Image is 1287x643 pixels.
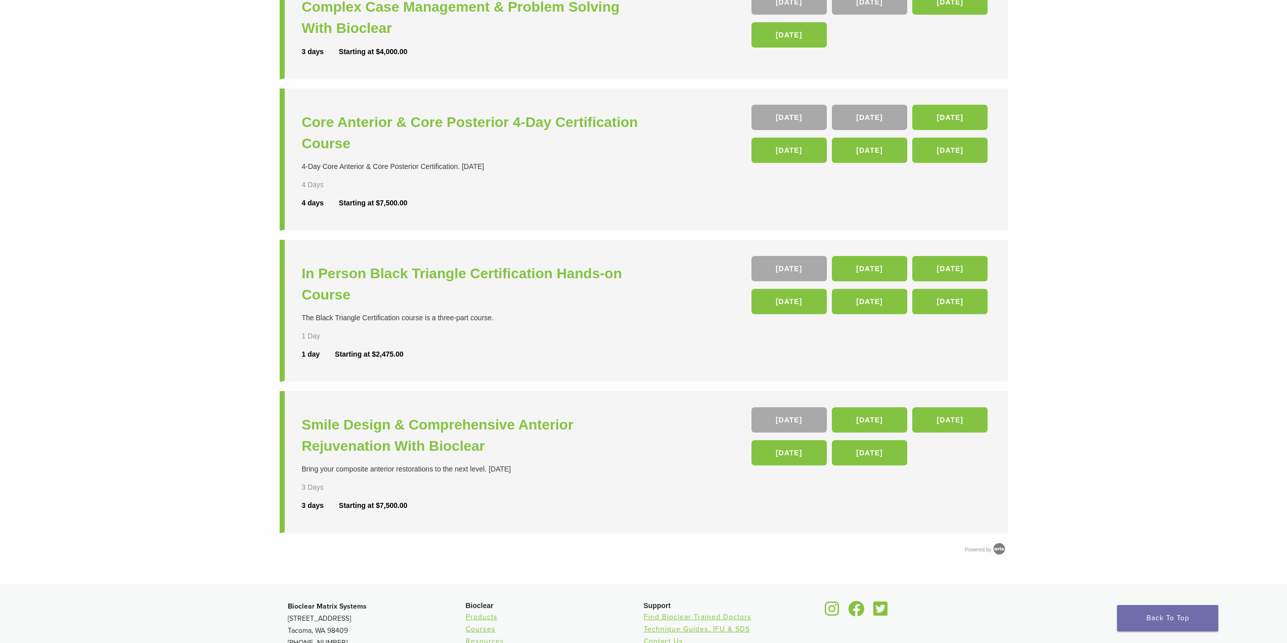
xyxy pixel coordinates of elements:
div: 4 Days [302,180,353,190]
div: 3 Days [302,482,353,493]
a: Smile Design & Comprehensive Anterior Rejuvenation With Bioclear [302,414,646,457]
a: [DATE] [912,105,988,130]
a: Back To Top [1117,605,1218,631]
a: [DATE] [832,407,907,433]
a: Products [466,613,498,621]
a: Powered by [965,547,1008,552]
a: [DATE] [912,289,988,314]
a: [DATE] [912,407,988,433]
a: [DATE] [832,289,907,314]
div: Starting at $2,475.00 [335,349,403,360]
div: Bring your composite anterior restorations to the next level. [DATE] [302,464,646,475]
div: Starting at $7,500.00 [339,198,407,208]
img: Arlo training & Event Software [992,541,1007,556]
a: [DATE] [751,256,827,281]
div: , , , , , [751,256,991,319]
a: [DATE] [751,407,827,433]
div: 4-Day Core Anterior & Core Posterior Certification. [DATE] [302,161,646,172]
div: Starting at $4,000.00 [339,47,407,57]
a: Bioclear [870,607,892,617]
a: [DATE] [832,138,907,163]
a: Technique Guides, IFU & SDS [644,625,750,633]
div: , , , , , [751,105,991,168]
a: [DATE] [832,256,907,281]
strong: Bioclear Matrix Systems [288,602,367,611]
a: [DATE] [751,105,827,130]
a: [DATE] [832,105,907,130]
div: 4 days [302,198,339,208]
a: Bioclear [845,607,868,617]
div: 1 day [302,349,335,360]
a: [DATE] [912,256,988,281]
div: Starting at $7,500.00 [339,500,407,511]
div: , , , , [751,407,991,470]
a: [DATE] [751,440,827,465]
a: Find Bioclear Trained Doctors [644,613,751,621]
a: Bioclear [822,607,843,617]
a: [DATE] [912,138,988,163]
a: [DATE] [832,440,907,465]
a: In Person Black Triangle Certification Hands-on Course [302,263,646,306]
a: [DATE] [751,289,827,314]
span: Support [644,602,671,610]
div: 1 Day [302,331,353,341]
div: The Black Triangle Certification course is a three-part course. [302,313,646,323]
a: Core Anterior & Core Posterior 4-Day Certification Course [302,112,646,154]
a: [DATE] [751,22,827,48]
a: [DATE] [751,138,827,163]
a: Courses [466,625,496,633]
div: 3 days [302,47,339,57]
span: Bioclear [466,602,494,610]
div: 3 days [302,500,339,511]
